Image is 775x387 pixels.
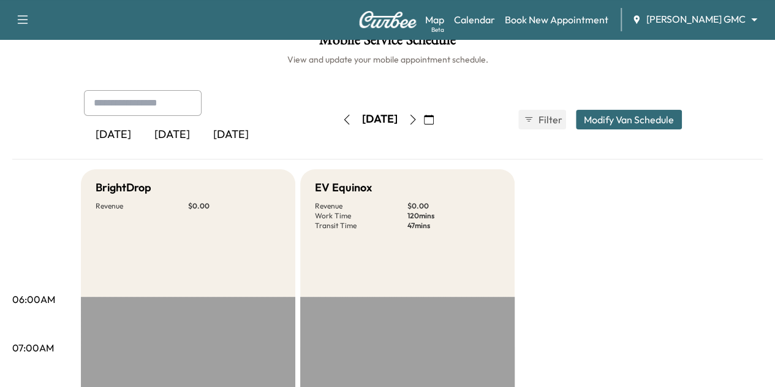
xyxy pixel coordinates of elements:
p: 06:00AM [12,292,55,307]
button: Filter [518,110,566,129]
div: [DATE] [202,121,260,149]
p: Transit Time [315,221,407,231]
a: MapBeta [425,12,444,27]
img: Curbee Logo [358,11,417,28]
span: Filter [539,112,561,127]
p: Revenue [315,201,407,211]
div: [DATE] [84,121,143,149]
p: Work Time [315,211,407,221]
h5: BrightDrop [96,179,151,196]
p: Revenue [96,201,188,211]
p: 120 mins [407,211,500,221]
p: 47 mins [407,221,500,231]
a: Calendar [454,12,495,27]
h5: EV Equinox [315,179,372,196]
p: $ 0.00 [188,201,281,211]
p: 07:00AM [12,340,54,355]
div: [DATE] [362,112,398,127]
div: [DATE] [143,121,202,149]
h1: Mobile Service Schedule [12,33,763,53]
a: Book New Appointment [505,12,608,27]
button: Modify Van Schedule [576,110,682,129]
div: Beta [431,25,444,34]
span: [PERSON_NAME] GMC [646,12,746,26]
h6: View and update your mobile appointment schedule. [12,53,763,66]
p: $ 0.00 [407,201,500,211]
